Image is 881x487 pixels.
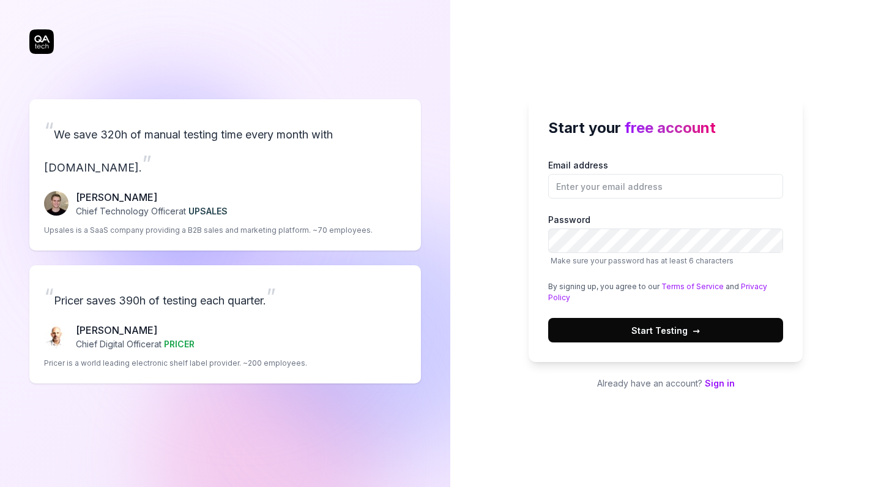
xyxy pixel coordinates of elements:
span: → [693,324,700,337]
label: Password [548,213,783,266]
button: Start Testing→ [548,318,783,342]
span: UPSALES [188,206,228,216]
p: [PERSON_NAME] [76,190,228,205]
span: free account [625,119,716,137]
a: Sign in [705,378,735,388]
p: Pricer saves 390h of testing each quarter. [44,280,406,313]
p: Chief Digital Officer at [76,338,195,350]
input: Email address [548,174,783,198]
span: ” [266,283,276,310]
label: Email address [548,159,783,198]
span: ” [142,150,152,177]
span: “ [44,283,54,310]
input: PasswordMake sure your password has at least 6 characters [548,228,783,253]
p: [PERSON_NAME] [76,323,195,338]
a: “We save 320h of manual testing time every month with [DOMAIN_NAME].”Fredrik Seidl[PERSON_NAME]Ch... [29,99,421,251]
h2: Start your [548,117,783,139]
a: Terms of Service [661,282,724,291]
p: We save 320h of manual testing time every month with [DOMAIN_NAME]. [44,114,406,180]
img: Fredrik Seidl [44,191,69,216]
span: “ [44,117,54,144]
span: Make sure your password has at least 6 characters [551,256,734,265]
img: Chris Chalkitis [44,324,69,349]
p: Already have an account? [529,377,803,390]
div: By signing up, you agree to our and [548,281,783,303]
p: Upsales is a SaaS company providing a B2B sales and marketing platform. ~70 employees. [44,225,373,236]
span: Start Testing [631,324,700,337]
p: Pricer is a world leading electronic shelf label provider. ~200 employees. [44,358,307,369]
p: Chief Technology Officer at [76,205,228,217]
span: PRICER [164,339,195,349]
a: “Pricer saves 390h of testing each quarter.”Chris Chalkitis[PERSON_NAME]Chief Digital Officerat P... [29,265,421,383]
